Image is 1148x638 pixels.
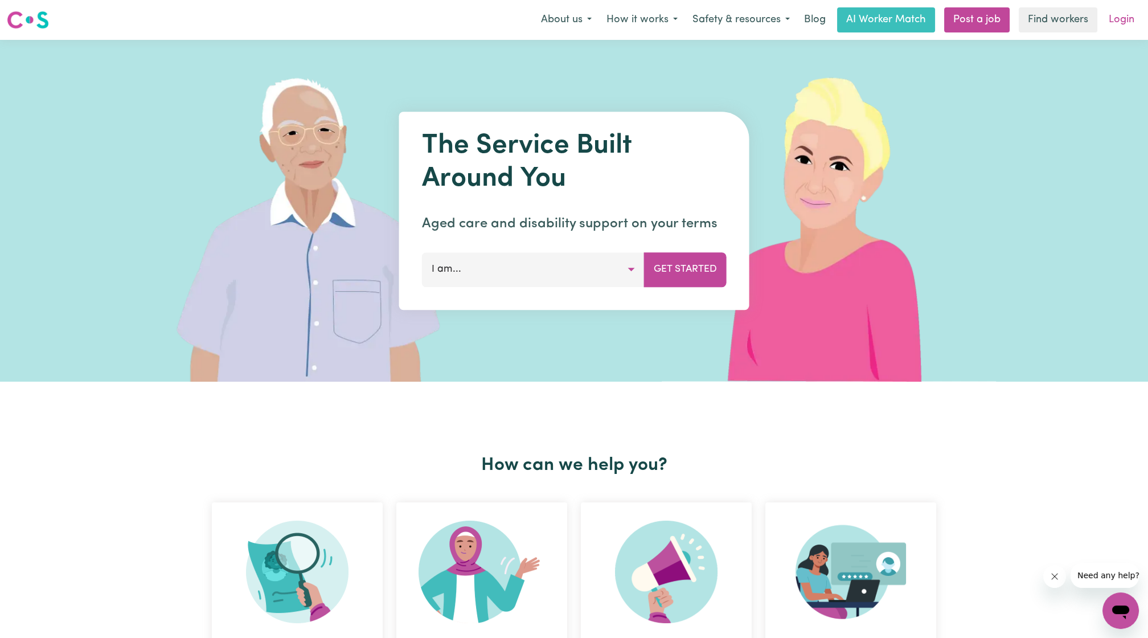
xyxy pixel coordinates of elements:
[1043,565,1066,588] iframe: Close message
[797,7,833,32] a: Blog
[422,130,727,195] h1: The Service Built Around You
[685,8,797,32] button: Safety & resources
[1102,592,1139,629] iframe: Button to launch messaging window
[615,521,717,623] img: Refer
[422,214,727,234] p: Aged care and disability support on your terms
[534,8,599,32] button: About us
[1071,563,1139,588] iframe: Message from company
[7,8,69,17] span: Need any help?
[1102,7,1141,32] a: Login
[246,521,348,623] img: Search
[205,455,943,476] h2: How can we help you?
[796,521,906,623] img: Provider
[7,10,49,30] img: Careseekers logo
[422,252,645,287] button: I am...
[7,7,49,33] a: Careseekers logo
[599,8,685,32] button: How it works
[419,521,545,623] img: Become Worker
[1019,7,1097,32] a: Find workers
[944,7,1010,32] a: Post a job
[644,252,727,287] button: Get Started
[837,7,935,32] a: AI Worker Match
